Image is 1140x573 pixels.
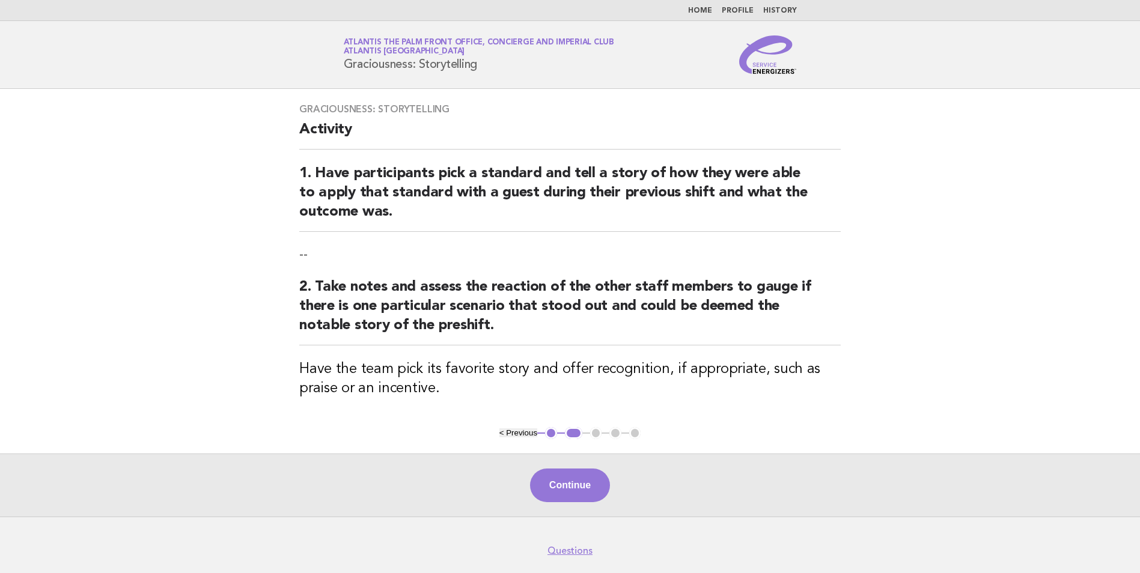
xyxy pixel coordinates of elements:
h3: Have the team pick its favorite story and offer recognition, if appropriate, such as praise or an... [299,360,841,398]
p: -- [299,246,841,263]
img: Service Energizers [739,35,797,74]
h2: 2. Take notes and assess the reaction of the other staff members to gauge if there is one particu... [299,277,841,345]
button: Continue [530,468,610,502]
a: Home [688,7,712,14]
button: 1 [545,427,557,439]
a: Profile [722,7,754,14]
button: 2 [565,427,582,439]
a: History [763,7,797,14]
a: Atlantis The Palm Front Office, Concierge and Imperial ClubAtlantis [GEOGRAPHIC_DATA] [344,38,614,55]
h2: Activity [299,120,841,150]
h2: 1. Have participants pick a standard and tell a story of how they were able to apply that standar... [299,164,841,232]
span: Atlantis [GEOGRAPHIC_DATA] [344,48,465,56]
h1: Graciousness: Storytelling [344,39,614,70]
a: Questions [547,545,593,557]
button: < Previous [499,428,537,437]
h3: Graciousness: Storytelling [299,103,841,115]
